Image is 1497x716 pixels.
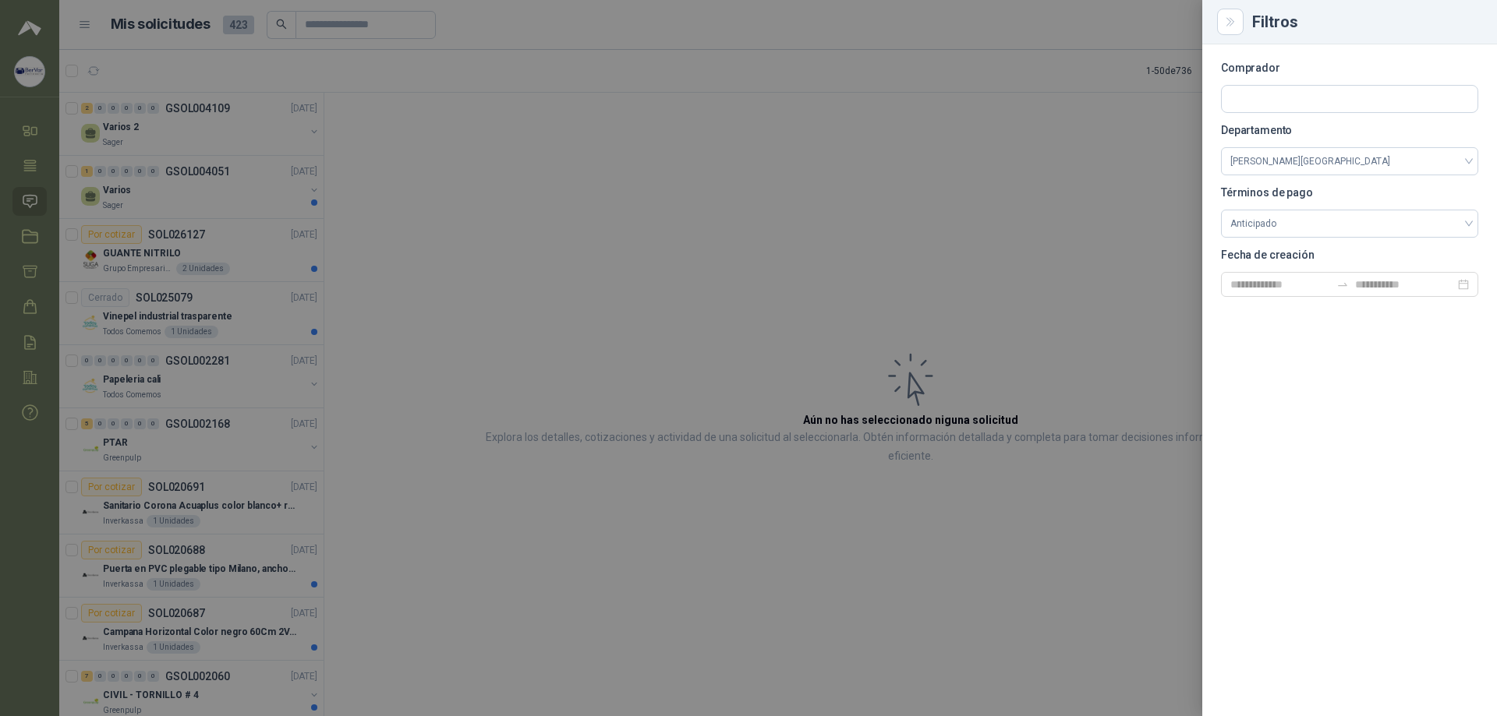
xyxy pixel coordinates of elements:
span: swap-right [1336,278,1349,291]
span: Anticipado [1230,212,1469,235]
span: to [1336,278,1349,291]
p: Comprador [1221,63,1478,72]
div: Filtros [1252,14,1478,30]
p: Términos de pago [1221,188,1478,197]
p: Departamento [1221,125,1478,135]
span: Valle del Cauca [1230,150,1469,173]
p: Fecha de creación [1221,250,1478,259]
button: Close [1221,12,1240,31]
